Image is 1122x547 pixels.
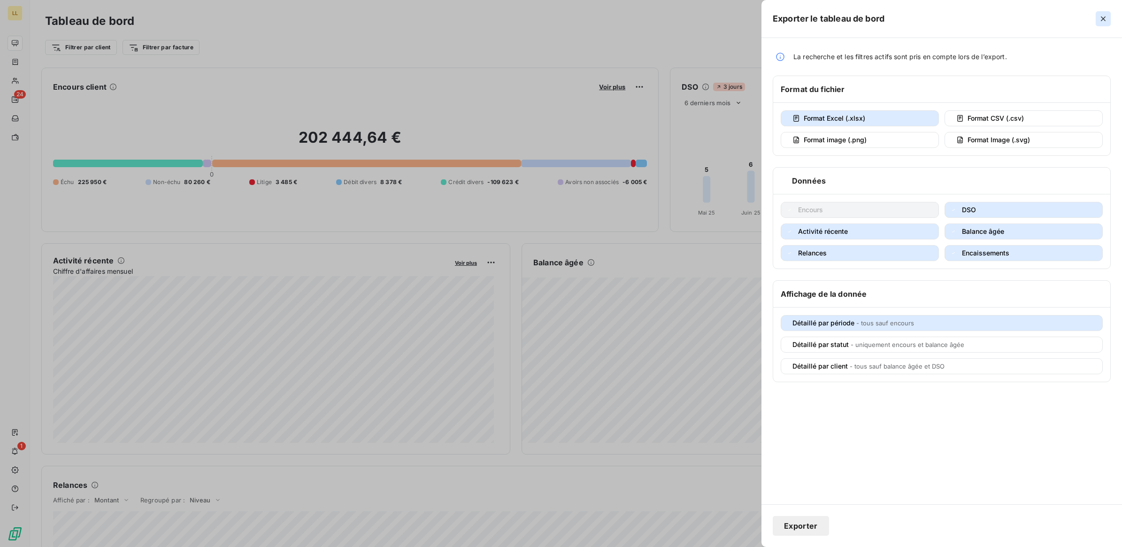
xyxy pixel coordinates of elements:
[773,516,829,536] button: Exporter
[793,52,1007,62] span: La recherche et les filtres actifs sont pris en compte lors de l’export.
[781,245,939,261] button: Relances
[962,206,976,214] span: DSO
[804,114,865,122] span: Format Excel (.xlsx)
[850,362,945,370] span: - tous sauf balance âgée et DSO
[792,319,854,327] span: Détaillé par période
[781,84,845,95] h6: Format du fichier
[1090,515,1113,538] iframe: Intercom live chat
[781,337,1103,353] button: Détaillé par statut - uniquement encours et balance âgée
[945,245,1103,261] button: Encaissements
[792,175,826,186] h6: Données
[781,223,939,239] button: Activité récente
[798,227,848,235] span: Activité récente
[962,249,1009,257] span: Encaissements
[781,132,939,148] button: Format image (.png)
[968,114,1024,122] span: Format CSV (.csv)
[792,340,849,348] span: Détaillé par statut
[962,227,1004,235] span: Balance âgée
[968,136,1030,144] span: Format Image (.svg)
[798,249,827,257] span: Relances
[781,110,939,126] button: Format Excel (.xlsx)
[781,202,939,218] button: Encours
[945,110,1103,126] button: Format CSV (.csv)
[773,12,884,25] h5: Exporter le tableau de bord
[945,223,1103,239] button: Balance âgée
[781,288,867,300] h6: Affichage de la donnée
[781,358,1103,374] button: Détaillé par client - tous sauf balance âgée et DSO
[781,315,1103,331] button: Détaillé par période - tous sauf encours
[945,202,1103,218] button: DSO
[798,206,823,214] span: Encours
[945,132,1103,148] button: Format Image (.svg)
[792,362,848,370] span: Détaillé par client
[804,136,867,144] span: Format image (.png)
[851,341,964,348] span: - uniquement encours et balance âgée
[856,319,914,327] span: - tous sauf encours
